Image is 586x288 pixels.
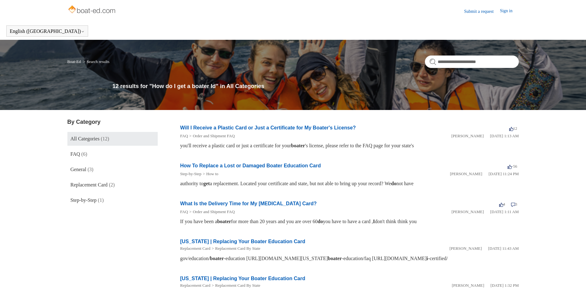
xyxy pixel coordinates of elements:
a: How to [206,171,219,176]
h1: 12 results for "How do I get a boater Id" in All Categories [113,82,519,91]
span: Step-by-Step [71,197,97,203]
div: authority to a replacement. Located your certificate and state, but not able to bring up your rec... [180,180,519,187]
a: Step-by-Step [180,171,202,176]
a: Order and Shipment FAQ [193,134,235,138]
em: boater [328,256,342,261]
li: How to [201,171,218,177]
time: 03/14/2022, 01:11 [490,209,519,214]
a: Sign in [500,8,519,15]
li: FAQ [180,209,188,215]
span: FAQ [71,151,80,157]
li: [PERSON_NAME] [451,133,483,139]
a: Will I Receive a Plastic Card or Just a Certificate for My Boater's License? [180,125,356,130]
time: 03/10/2022, 23:24 [488,171,519,176]
a: Replacement Card [180,246,210,251]
span: (6) [81,151,87,157]
a: FAQ [180,134,188,138]
li: FAQ [180,133,188,139]
span: 4 [499,202,505,207]
a: All Categories (12) [67,132,158,146]
span: Replacement Card [71,182,108,187]
em: do [391,181,396,186]
em: boater [210,256,224,261]
input: Search [425,55,519,68]
li: [PERSON_NAME] [451,209,484,215]
li: [PERSON_NAME] [450,171,482,177]
time: 05/22/2024, 11:43 [488,246,519,251]
li: Order and Shipment FAQ [188,133,235,139]
em: boater [291,143,305,148]
time: 05/21/2024, 13:32 [490,283,519,288]
span: (2) [109,182,115,187]
em: boater [217,219,231,224]
li: Replacement Card By State [210,245,260,252]
span: -56 [508,164,517,169]
a: FAQ [180,209,188,214]
li: [PERSON_NAME] [449,245,482,252]
em: do [318,219,323,224]
em: I [373,219,375,224]
span: All Categories [71,136,100,141]
a: Order and Shipment FAQ [193,209,235,214]
a: Replacement Card By State [215,246,260,251]
span: 12 [509,126,517,131]
li: Order and Shipment FAQ [188,209,235,215]
a: Replacement Card (2) [67,178,158,192]
a: Step-by-Step (1) [67,193,158,207]
span: (12) [101,136,109,141]
li: Step-by-Step [180,171,202,177]
a: [US_STATE] | Replacing Your Boater Education Card [180,276,305,281]
time: 03/16/2022, 01:13 [490,134,519,138]
h3: By Category [67,118,158,126]
a: What Is the Delivery Time for My [MEDICAL_DATA] Card? [180,201,317,206]
em: get [203,181,210,186]
a: Boat-Ed [67,59,81,64]
span: (3) [87,167,93,172]
span: (1) [98,197,104,203]
span: 3 [511,202,517,207]
a: [US_STATE] | Replacing Your Boater Education Card [180,239,305,244]
a: Replacement Card By State [215,283,260,288]
div: gov/education/ -education [URL][DOMAIN_NAME][US_STATE] -education/faq [URL][DOMAIN_NAME] -certified/ [180,255,519,262]
a: FAQ (6) [67,147,158,161]
li: Search results [82,59,109,64]
em: i [427,256,428,261]
a: How To Replace a Lost or Damaged Boater Education Card [180,163,321,168]
button: English ([GEOGRAPHIC_DATA]) [10,29,85,34]
a: General (3) [67,163,158,176]
li: Boat-Ed [67,59,82,64]
div: If you have been a for more than 20 years and you are over 60 you have to have a card , don't thi... [180,218,519,225]
a: Replacement Card [180,283,210,288]
div: you'll receive a plastic card or just a certificate for your 's license, please refer to the FAQ ... [180,142,519,149]
img: Boat-Ed Help Center home page [67,4,117,16]
li: Replacement Card [180,245,210,252]
span: General [71,167,87,172]
a: Submit a request [464,8,500,15]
